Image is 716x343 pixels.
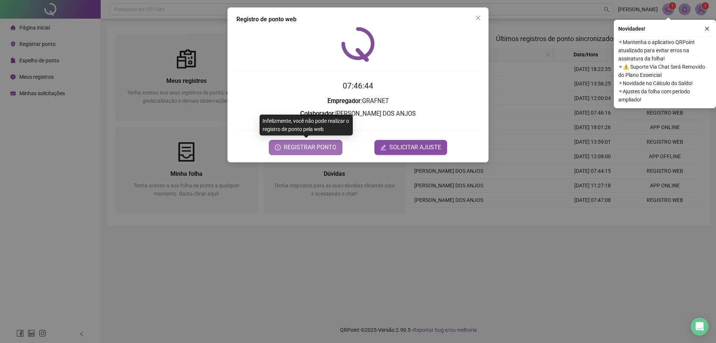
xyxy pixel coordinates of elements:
[475,15,481,21] span: close
[343,81,373,90] time: 07:46:44
[275,144,281,150] span: clock-circle
[380,144,386,150] span: edit
[327,97,361,105] strong: Empregador
[284,143,336,152] span: REGISTRAR PONTO
[269,140,342,155] button: REGISTRAR PONTO
[341,27,375,62] img: QRPoint
[236,109,480,119] h3: : [PERSON_NAME] DOS ANJOS
[236,96,480,106] h3: : GRAFNET
[236,15,480,24] div: Registro de ponto web
[618,63,712,79] span: ⚬ ⚠️ Suporte Via Chat Será Removido do Plano Essencial
[618,38,712,63] span: ⚬ Mantenha o aplicativo QRPoint atualizado para evitar erros na assinatura da folha!
[389,143,441,152] span: SOLICITAR AJUSTE
[704,26,710,31] span: close
[618,25,645,33] span: Novidades !
[618,79,712,87] span: ⚬ Novidade no Cálculo do Saldo!
[374,140,447,155] button: editSOLICITAR AJUSTE
[691,318,709,336] div: Open Intercom Messenger
[260,115,353,135] div: Infelizmente, você não pode realizar o registro de ponto pela web
[300,110,334,117] strong: Colaborador
[618,87,712,104] span: ⚬ Ajustes da folha com período ampliado!
[472,12,484,24] button: Close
